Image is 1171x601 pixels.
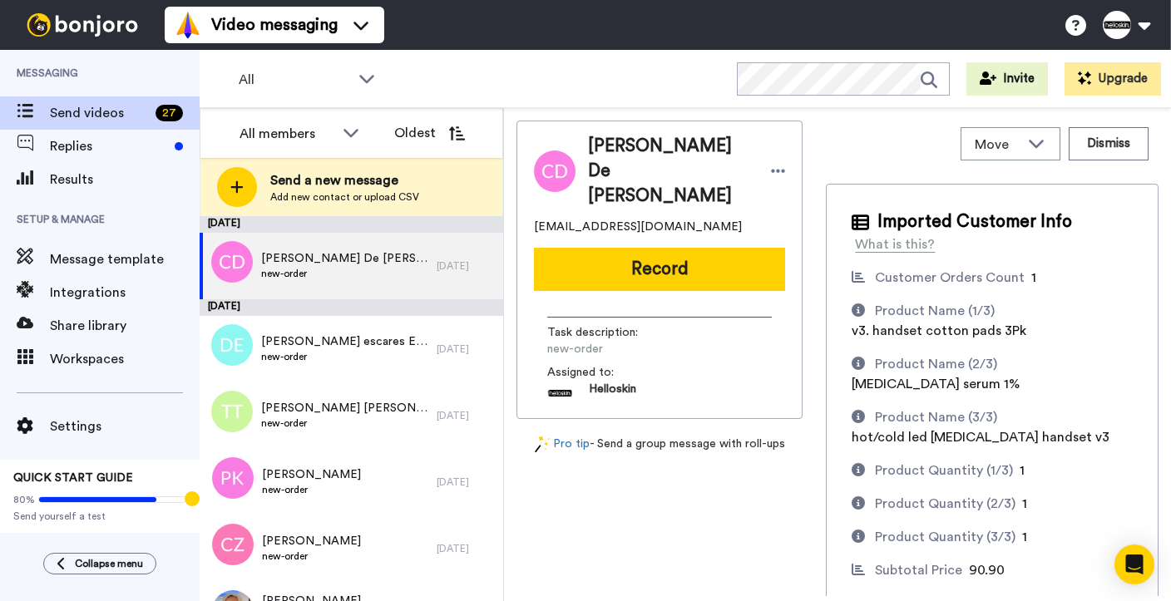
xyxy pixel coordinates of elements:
img: cz.png [212,524,254,565]
div: All members [240,124,334,144]
span: Send a new message [270,170,419,190]
div: What is this? [855,234,935,254]
div: Product Quantity (2/3) [875,494,1015,514]
span: Settings [50,416,200,436]
span: Results [50,170,200,190]
span: Integrations [50,283,200,303]
div: Customer Orders Count [875,268,1025,288]
span: 1 [1020,464,1025,477]
span: [MEDICAL_DATA] serum 1% [852,377,1020,391]
span: Task description : [547,324,664,341]
span: Share library [50,316,200,336]
img: vm-color.svg [175,12,201,38]
span: Assigned to: [547,364,664,381]
button: Oldest [382,116,477,150]
div: Tooltip anchor [185,491,200,506]
img: tt.png [211,391,253,432]
img: bj-logo-header-white.svg [20,13,145,37]
img: e0e33554-603b-457b-bab1-c5d4e16e99df-1743977302.jpg [547,381,572,406]
span: new-order [262,483,361,496]
img: pk.png [212,457,254,499]
div: Open Intercom Messenger [1114,544,1154,584]
span: Send yourself a test [13,510,186,523]
img: Image of Catherine De Maria [534,150,576,192]
span: [EMAIL_ADDRESS][DOMAIN_NAME] [534,219,742,235]
span: Replies [50,136,168,156]
span: new-order [262,549,361,563]
div: [DATE] [200,299,503,316]
div: [DATE] [200,216,503,233]
span: [PERSON_NAME] escares Escares [261,333,428,350]
div: [DATE] [437,259,495,273]
div: - Send a group message with roll-ups [516,436,803,453]
div: [DATE] [437,475,495,489]
div: [DATE] [437,409,495,422]
span: Message template [50,249,200,269]
img: magic-wand.svg [535,436,550,453]
button: Upgrade [1065,62,1161,96]
span: 90.90 [969,564,1005,577]
button: Record [534,248,785,291]
img: de.png [211,324,253,366]
span: Collapse menu [75,557,143,570]
span: Video messaging [211,13,338,37]
a: Pro tip [535,436,590,453]
div: 27 [156,105,183,121]
img: cd.png [211,241,253,283]
span: [PERSON_NAME] De [PERSON_NAME] [588,134,754,209]
div: Product Name (2/3) [875,354,997,374]
div: Subtotal Price [875,560,962,580]
span: Helloskin [589,381,636,406]
div: Product Quantity (3/3) [875,527,1015,547]
span: new-order [261,267,428,280]
span: All [239,70,350,90]
div: Product Quantity (1/3) [875,461,1013,480]
span: [PERSON_NAME] [262,466,361,483]
span: 1 [1022,497,1027,510]
span: Move [975,135,1020,155]
span: Send videos [50,103,149,123]
div: [DATE] [437,542,495,555]
button: Collapse menu [43,553,156,574]
span: QUICK START GUIDE [13,472,133,484]
span: new-order [547,341,705,357]
div: Product Name (3/3) [875,407,997,427]
span: hot/cold led [MEDICAL_DATA] handset v3 [852,431,1109,444]
span: 1 [1022,530,1027,544]
button: Invite [966,62,1048,96]
span: [PERSON_NAME] [262,533,361,549]
span: 1 [1031,271,1036,284]
span: [PERSON_NAME] [PERSON_NAME] [261,400,428,416]
div: Product Name (1/3) [875,301,995,321]
div: [DATE] [437,342,495,356]
span: Add new contact or upload CSV [270,190,419,204]
span: [PERSON_NAME] De [PERSON_NAME] [261,250,428,267]
span: 80% [13,493,35,506]
span: Workspaces [50,349,200,369]
span: new-order [261,416,428,430]
button: Dismiss [1069,127,1149,160]
span: v3. handset cotton pads 3Pk [852,324,1026,337]
span: new-order [261,350,428,363]
span: Imported Customer Info [877,209,1072,234]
